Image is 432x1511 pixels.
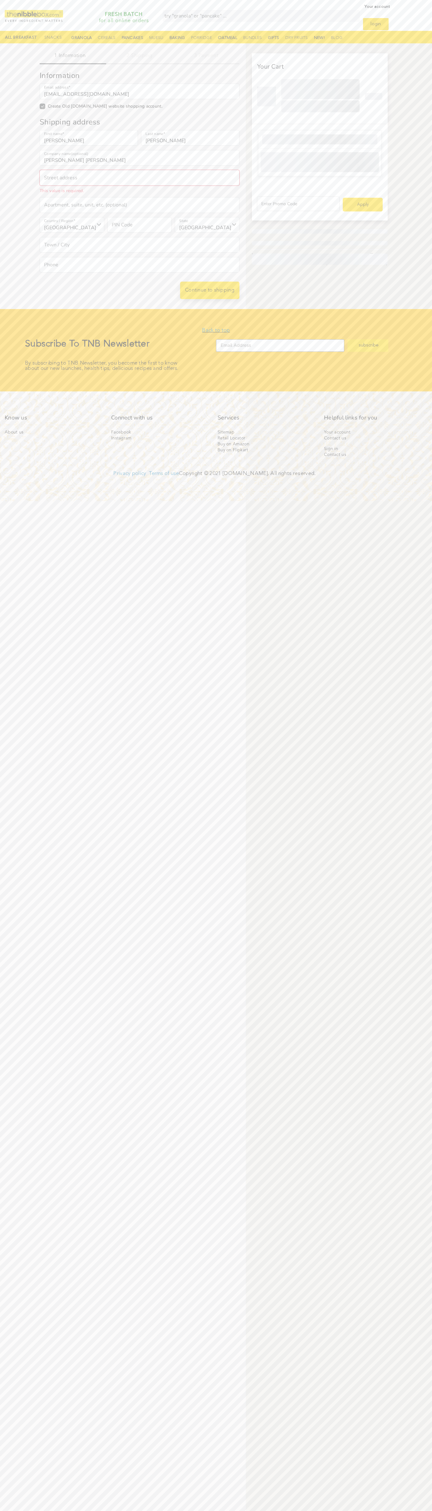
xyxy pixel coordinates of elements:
[42,36,64,40] a: Snacks
[48,104,163,109] label: Create Old [DOMAIN_NAME] website shopping account.
[268,36,279,40] b: GIFTS
[282,34,312,42] a: DRY FRUITS
[88,471,341,476] p: Copyright © 2021 [DOMAIN_NAME]. All rights reserved.
[218,430,315,434] a: Sitemap
[71,36,92,40] b: GRANOLA
[324,415,421,420] h4: Helpful links for you
[149,471,179,476] a: Terms of use
[40,189,239,193] li: This value is required.
[218,430,234,434] span: Sitemap
[40,84,239,99] input: Email address
[180,282,239,299] a: Continue to shipping
[40,197,239,213] input: Apartment, suite, unit, etc. (optional)
[218,436,245,440] span: Retail Locator
[40,257,239,273] input: Phone
[324,430,351,434] span: Your account
[5,415,102,420] h4: Know us
[111,430,208,434] a: Facebook
[40,118,239,126] h3: Shipping address
[324,436,346,440] span: Contact us
[105,12,143,17] strong: FRESH BATCH
[169,36,185,40] b: BAKING
[324,453,421,457] a: Contact us
[113,471,146,476] a: Privacy policy
[216,339,344,352] input: Email Address
[218,448,315,452] a: Buy on Flipkart
[214,34,241,42] a: OATMEAL
[111,415,208,420] h4: Connect with us
[111,436,132,440] span: Instagram
[314,36,325,40] b: NEW!
[111,430,131,434] span: Facebook
[25,361,216,371] p: By subscribing to TNB Newsletter, you become the first to know about our new launches, health tip...
[40,170,239,186] input: Street address
[264,34,283,42] a: GIFTS
[94,34,119,42] a: CEREALS
[218,36,237,40] b: OATMEAL
[347,339,388,352] button: subscribe
[40,150,239,166] input: Company name (optional)
[324,453,346,457] span: Contact us
[187,34,216,42] a: PORRIDGE
[239,34,266,42] a: BUNDLES
[5,430,23,434] span: About us
[67,34,96,42] a: GRANOLA
[40,72,239,79] h3: Information
[25,339,216,349] h2: Subscribe To TNB Newsletter
[166,34,189,42] a: BAKING
[107,217,172,233] input: PIN Code
[310,34,329,42] a: NEW!
[40,237,239,253] input: Town / City
[5,10,63,22] img: TNB-logo
[163,10,351,22] input: Search
[111,436,208,440] a: Instagram
[218,436,315,440] a: Retail Locator
[122,36,143,40] b: PANCAKES
[106,53,173,64] a: Shipping
[218,442,249,446] span: Buy on Amazon
[363,18,389,30] a: login
[40,130,138,146] input: First name
[5,36,37,40] a: All breakfast
[40,53,106,64] a: Information
[359,343,379,348] span: subscribe
[371,22,381,27] span: login
[327,34,346,42] a: BLOG
[324,447,421,451] a: Sign in
[218,415,315,420] h4: Services
[218,442,315,446] a: Buy on Amazon
[145,34,167,42] a: MUESLI
[173,53,239,64] a: Payment
[5,430,102,434] a: About us
[202,328,230,333] a: Back to top
[141,130,239,146] input: Last name
[324,447,338,451] span: Sign in
[218,448,248,452] span: Buy on Flipkart
[363,2,390,12] a: Your account
[324,436,421,440] a: Contact us
[118,34,147,42] a: PANCAKES
[324,430,421,434] a: Your account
